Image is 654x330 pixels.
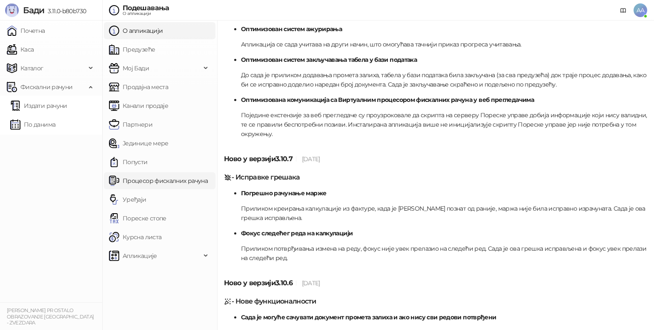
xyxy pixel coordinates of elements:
strong: Оптимизована комуникација са Виртуалним процесором фискалних рачуна у веб прегледачима [241,96,534,104]
a: Канали продаје [109,97,168,114]
h5: Ново у верзији 3.10.7 [224,154,647,164]
a: Уређаји [109,191,146,208]
span: Фискални рачуни [20,78,72,96]
a: По данима [10,116,55,133]
img: Logo [5,3,19,17]
strong: Оптимизован систем ажурирања [241,25,342,33]
p: Поједине екстензије за веб прегледаче су проузроковале да скрипта на серверу Пореске управе добиј... [241,110,647,139]
a: Партнери [109,116,152,133]
p: До сада је приликом додавања промета залиха, табела у бази података била закључана (за сва предуз... [241,70,647,89]
a: Продајна места [109,78,168,96]
a: Попусти [109,153,148,171]
h5: Ново у верзији 3.10.6 [224,278,647,288]
a: О апликацији [109,22,163,39]
p: Апликација се сада учитава на други начин, што омогућава тачнији приказ прогреса учитавања. [241,40,647,49]
span: 3.11.0-b80b730 [44,7,86,15]
div: О апликацији [123,12,169,16]
small: [PERSON_NAME] PR OSTALO OBRAZOVANJE [GEOGRAPHIC_DATA] - ZVEZDARA [7,307,94,326]
span: [DATE] [302,155,320,163]
span: Мој Бади [123,60,149,77]
p: Приликом креирања калкулације из фактуре, када је [PERSON_NAME] познат од раније, маржа није била... [241,204,647,223]
a: Процесор фискалних рачуна [109,172,208,189]
a: Предузеће [109,41,155,58]
strong: Сада је могуће сачувати документ промета залиха и ако нису сви редови потврђени [241,313,496,321]
a: Курсна листа [109,229,161,246]
p: Приликом потврђивања измена на реду, фокус није увек прелазио на следећи ред. Сада је ова грешка ... [241,244,647,263]
a: Почетна [7,22,45,39]
div: Подешавања [123,5,169,12]
span: AA [634,3,647,17]
strong: Оптимизован систем закључавања табела у бази података [241,56,417,64]
a: Каса [7,41,34,58]
strong: Погрешно рачунање марже [241,189,326,197]
h5: - Исправке грешака [224,172,647,182]
span: [DATE] [302,279,320,287]
h5: - Нове функционалности [224,296,647,307]
a: Јединице мере [109,135,169,152]
a: Документација [617,3,630,17]
strong: Фокус следећег реда на калкулацији [241,229,353,237]
span: Апликације [123,247,157,264]
span: Каталог [20,60,43,77]
a: Издати рачуни [10,97,67,114]
a: Пореске стопе [109,210,166,227]
span: Бади [23,5,44,15]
